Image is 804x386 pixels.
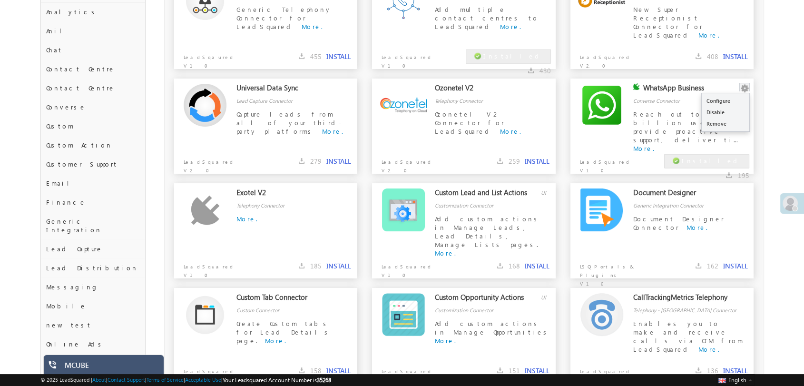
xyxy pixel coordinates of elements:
[174,257,248,279] p: LeadSquared V1.0
[696,263,701,268] img: downloads
[236,188,333,201] div: Exotel V2
[380,98,427,113] img: Alternate Logo
[633,5,703,39] span: New Super Receptionist Connector for LeadSquared
[41,21,145,40] div: Anil
[223,376,331,384] span: Your Leadsquared Account Number is
[41,193,145,212] div: Finance
[236,319,331,345] span: Create Custom tabs for Lead Details page.
[497,367,503,373] img: downloads
[435,5,539,30] span: Add multiple contact centres to LeadSquared
[310,52,322,61] span: 455
[723,52,748,61] button: INSTALL
[174,362,248,384] p: LeadSquared V1.0
[698,345,719,353] a: More.
[326,366,351,375] button: INSTALL
[236,293,333,306] div: Custom Tab Connector
[310,261,322,270] span: 185
[41,79,145,98] div: Contact Centre
[698,31,719,39] a: More.
[682,157,741,165] span: Installed
[299,53,304,59] img: downloads
[435,83,531,97] div: Ozonetel V2
[310,366,322,375] span: 158
[236,110,341,135] span: Capture leads from all of your third-party platforms
[322,127,343,135] a: More.
[236,5,332,30] span: Generic Telephony Connector for LeadSquared
[41,212,145,239] div: Generic Integration
[41,354,145,373] div: Online Meeting
[265,337,286,345] a: More.
[528,68,534,73] img: downloads
[497,263,503,268] img: downloads
[435,188,531,201] div: Custom Lead and List Actions
[633,83,640,90] img: checking status
[525,262,549,270] button: INSTALL
[500,127,521,135] a: More.
[41,335,145,354] div: Online Ads
[633,144,654,152] a: More.
[317,376,331,384] span: 35268
[500,22,521,30] a: More.
[702,107,749,118] a: Disable
[509,366,520,375] span: 151
[509,157,520,166] span: 259
[633,293,729,306] div: CallTrackingMetrics Telephony
[728,376,746,384] span: English
[570,48,644,70] p: LeadSquared V2.0
[435,215,540,248] span: Add custom actions in Manage Leads, Lead Details, Manage Lists pages.
[41,136,145,155] div: Custom Action
[435,249,456,257] a: More.
[696,53,701,59] img: downloads
[737,171,749,180] span: 195
[174,48,248,70] p: LeadSqaured V1.0
[633,215,724,231] span: Document Designer Connector
[382,188,425,231] img: Alternate Logo
[186,296,224,334] img: Alternate Logo
[707,261,718,270] span: 162
[726,172,732,178] img: downloads
[633,188,729,201] div: Document Designer
[108,376,145,383] a: Contact Support
[302,22,323,30] a: More.
[372,153,446,175] p: LeadSqaured V2.0
[435,293,531,306] div: Custom Opportunity Actions
[41,2,145,21] div: Analytics
[41,40,145,59] div: Chat
[372,257,446,279] p: LeadSquared V1.0
[236,83,333,97] div: Universal Data Sync
[633,110,738,144] span: Reach out to 1.5 billion users to provide proactive support, deliver ti...
[41,239,145,258] div: Lead Capture
[310,157,322,166] span: 279
[236,215,257,223] a: More.
[41,59,145,79] div: Contact Centre
[580,84,623,127] img: Alternate Logo
[435,337,456,345] a: More.
[570,362,644,384] p: LeadSquared V2.4.1
[509,261,520,270] span: 168
[174,153,248,175] p: LeadSquared V2.0
[723,366,748,375] button: INSTALL
[184,84,226,127] img: Alternate Logo
[633,319,743,353] span: Enables you to make and receive calls via CTM from LeadSquared
[497,158,503,164] img: downloads
[41,117,145,136] div: Custom
[299,367,304,373] img: downloads
[326,52,351,61] button: INSTALL
[435,110,504,135] span: Ozonetel V2 Connector for LeadSquared
[382,293,425,336] img: Alternate Logo
[299,263,304,268] img: downloads
[41,258,145,277] div: Lead Distribution
[40,376,331,385] span: © 2025 LeadSquared | | | | |
[702,95,749,107] a: Configure
[525,366,549,375] button: INSTALL
[185,376,221,383] a: Acceptable Use
[299,158,304,164] img: downloads
[525,157,549,166] button: INSTALL
[580,188,623,231] img: Alternate Logo
[435,319,550,336] span: Add custom actions in Manage Opportunities
[716,374,754,386] button: English
[570,153,644,175] p: LeadSquared V1.0
[326,262,351,270] button: INSTALL
[707,366,718,375] span: 136
[191,195,220,225] img: Alternate Logo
